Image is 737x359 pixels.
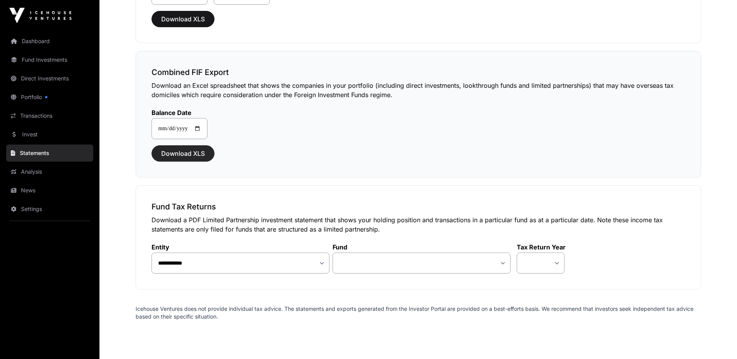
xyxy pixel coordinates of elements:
p: Download an Excel spreadsheet that shows the companies in your portfolio (including direct invest... [152,81,685,99]
iframe: Chat Widget [698,322,737,359]
img: Icehouse Ventures Logo [9,8,71,23]
a: Settings [6,200,93,218]
span: Download XLS [161,149,205,158]
a: Fund Investments [6,51,93,68]
button: Download XLS [152,145,214,162]
label: Balance Date [152,109,207,117]
button: Download XLS [152,11,214,27]
a: Statements [6,145,93,162]
a: Transactions [6,107,93,124]
h3: Fund Tax Returns [152,201,685,212]
a: Invest [6,126,93,143]
a: Portfolio [6,89,93,106]
label: Tax Return Year [517,243,566,251]
a: Dashboard [6,33,93,50]
p: Icehouse Ventures does not provide individual tax advice. The statements and exports generated fr... [136,305,701,321]
a: Direct Investments [6,70,93,87]
span: Download XLS [161,14,205,24]
a: News [6,182,93,199]
p: Download a PDF Limited Partnership investment statement that shows your holding position and tran... [152,215,685,234]
a: Analysis [6,163,93,180]
label: Fund [333,243,510,251]
label: Entity [152,243,329,251]
h3: Combined FIF Export [152,67,685,78]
